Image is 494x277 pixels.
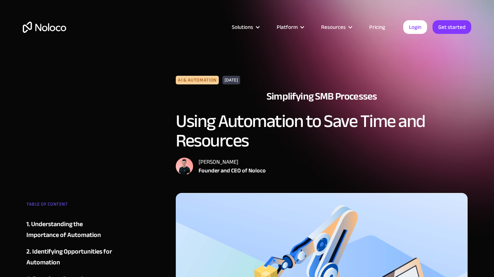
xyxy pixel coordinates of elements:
div: AI & Automation [176,76,219,84]
div: [DATE] [222,76,240,84]
div: Resources [312,22,360,32]
a: Login [403,20,427,34]
div: Platform [277,22,298,32]
div: Founder and CEO of Noloco [199,166,266,175]
div: Solutions [232,22,253,32]
div: Resources [321,22,346,32]
div: Platform [268,22,312,32]
a: Get started [433,20,471,34]
a: 1. Understanding the Importance of Automation [26,219,114,241]
a: 2. Identifying Opportunities for Automation [26,246,114,268]
a: Pricing [360,22,394,32]
h2: Simplifying SMB Processes [267,90,377,103]
a: home [23,22,66,33]
div: Solutions [223,22,268,32]
div: TABLE OF CONTENT [26,199,114,213]
a: Simplifying SMB Processes [267,90,377,111]
div: [PERSON_NAME] [199,158,266,166]
h1: Using Automation to Save Time and Resources [176,111,468,150]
